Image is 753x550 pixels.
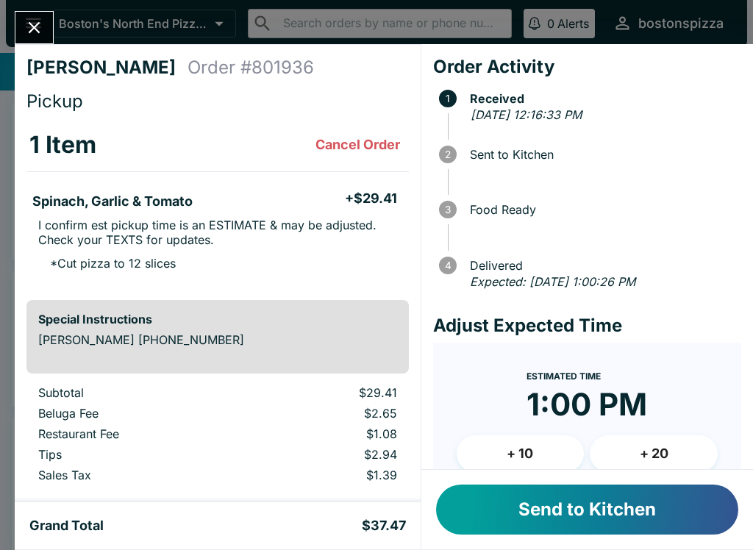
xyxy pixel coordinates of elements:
[470,274,635,289] em: Expected: [DATE] 1:00:26 PM
[38,385,232,400] p: Subtotal
[463,259,741,272] span: Delivered
[188,57,314,79] h4: Order # 801936
[256,385,397,400] p: $29.41
[590,435,718,472] button: + 20
[38,468,232,482] p: Sales Tax
[26,90,83,112] span: Pickup
[38,447,232,462] p: Tips
[463,148,741,161] span: Sent to Kitchen
[38,218,397,247] p: I confirm est pickup time is an ESTIMATE & may be adjusted. Check your TEXTS for updates.
[527,371,601,382] span: Estimated Time
[29,130,96,160] h3: 1 Item
[433,315,741,337] h4: Adjust Expected Time
[463,92,741,105] span: Received
[362,517,406,535] h5: $37.47
[38,332,397,347] p: [PERSON_NAME] [PHONE_NUMBER]
[446,93,450,104] text: 1
[256,447,397,462] p: $2.94
[256,406,397,421] p: $2.65
[38,256,176,271] p: * Cut pizza to 12 slices
[527,385,647,424] time: 1:00 PM
[436,485,738,535] button: Send to Kitchen
[463,203,741,216] span: Food Ready
[26,57,188,79] h4: [PERSON_NAME]
[445,204,451,215] text: 3
[345,190,397,207] h5: + $29.41
[38,426,232,441] p: Restaurant Fee
[29,517,104,535] h5: Grand Total
[444,260,451,271] text: 4
[26,385,409,488] table: orders table
[38,312,397,326] h6: Special Instructions
[15,12,53,43] button: Close
[26,118,409,288] table: orders table
[471,107,582,122] em: [DATE] 12:16:33 PM
[310,130,406,160] button: Cancel Order
[256,468,397,482] p: $1.39
[433,56,741,78] h4: Order Activity
[32,193,193,210] h5: Spinach, Garlic & Tomato
[38,406,232,421] p: Beluga Fee
[256,426,397,441] p: $1.08
[457,435,585,472] button: + 10
[445,149,451,160] text: 2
